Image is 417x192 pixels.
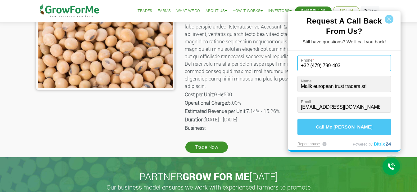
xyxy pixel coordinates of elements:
[297,142,320,146] a: Report abuse
[297,119,391,135] button: Call Me [PERSON_NAME]
[297,39,391,44] div: Still have questions? We'll call you back!
[374,142,385,146] span: Bitrix
[297,16,391,36] div: Request A Call Back From Us?
[386,141,391,146] span: 24
[321,141,328,147] span: Bitrix24 is not responsible for information supplied in this form. However, you can always report...
[353,142,372,146] span: Powered by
